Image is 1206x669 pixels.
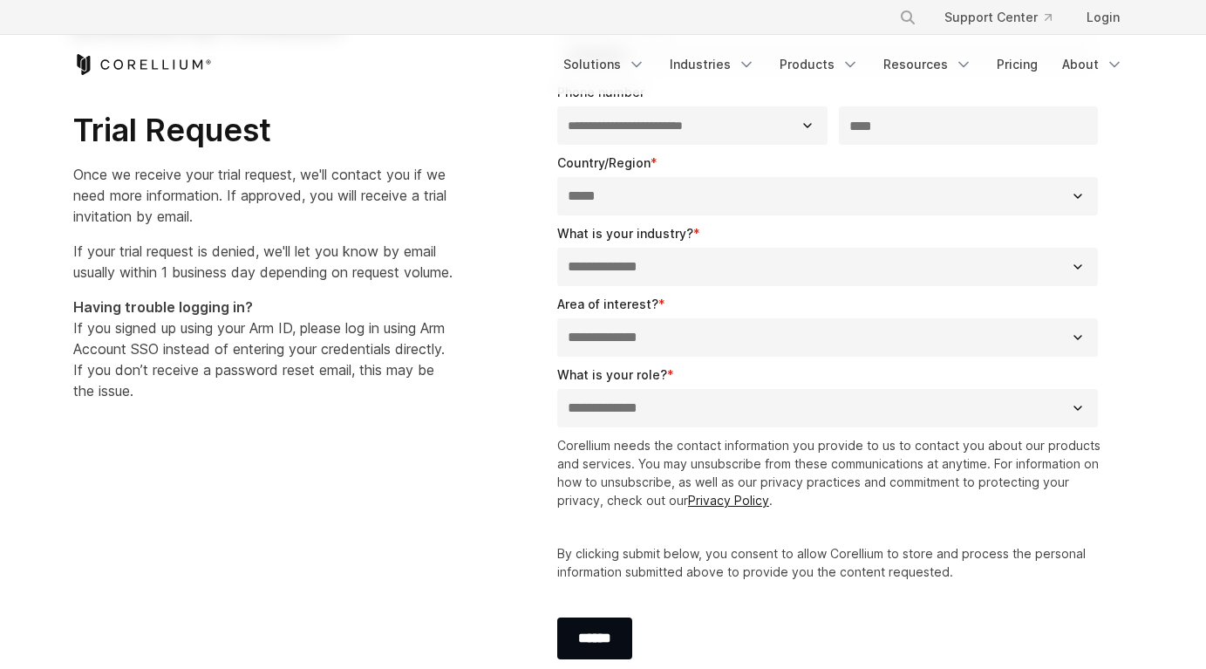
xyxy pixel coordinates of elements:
a: Industries [659,49,766,80]
span: If you signed up using your Arm ID, please log in using Arm Account SSO instead of entering your ... [73,298,445,399]
div: Navigation Menu [553,49,1134,80]
span: Country/Region [557,155,651,170]
div: Navigation Menu [878,2,1134,33]
span: Once we receive your trial request, we'll contact you if we need more information. If approved, y... [73,166,446,225]
a: Solutions [553,49,656,80]
span: What is your industry? [557,226,693,241]
span: What is your role? [557,367,667,382]
a: Pricing [986,49,1048,80]
strong: Having trouble logging in? [73,298,253,316]
a: Products [769,49,869,80]
p: By clicking submit below, you consent to allow Corellium to store and process the personal inform... [557,544,1106,581]
a: Privacy Policy [688,493,769,508]
span: Area of interest? [557,297,658,311]
span: If your trial request is denied, we'll let you know by email usually within 1 business day depend... [73,242,453,281]
p: Corellium needs the contact information you provide to us to contact you about our products and s... [557,436,1106,509]
button: Search [892,2,923,33]
h2: Trial Request [73,111,453,150]
a: Corellium Home [73,54,212,75]
a: Resources [873,49,983,80]
a: About [1052,49,1134,80]
a: Login [1073,2,1134,33]
a: Support Center [930,2,1066,33]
